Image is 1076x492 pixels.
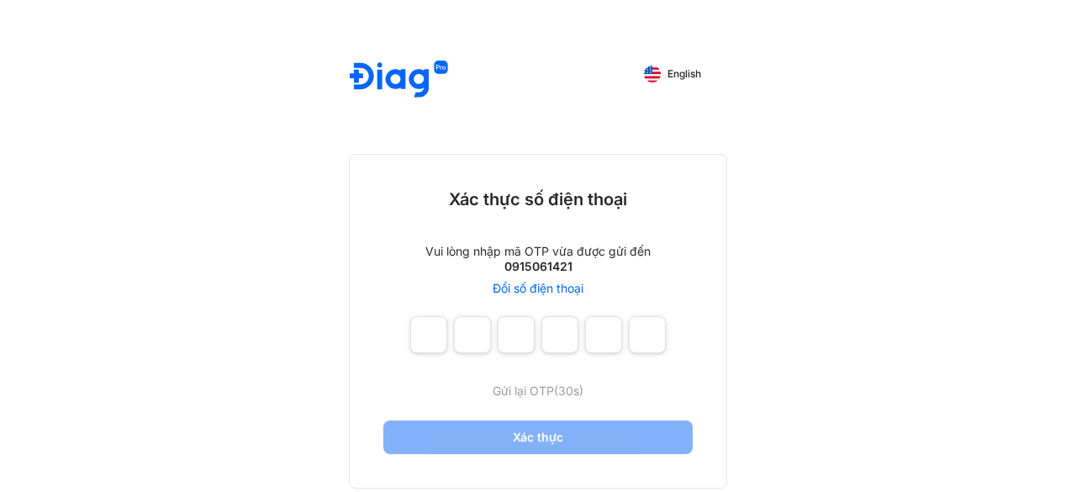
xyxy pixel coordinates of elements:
img: logo [350,61,448,100]
button: Xác thực [383,421,693,454]
div: Vui lòng nhập mã OTP vừa được gửi đến [425,244,651,259]
img: English [644,66,661,82]
a: Đổi số điện thoại [493,281,583,296]
div: 0915061421 [504,259,572,274]
button: English [632,61,713,87]
span: English [667,68,701,80]
div: Xác thực số điện thoại [449,188,627,210]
